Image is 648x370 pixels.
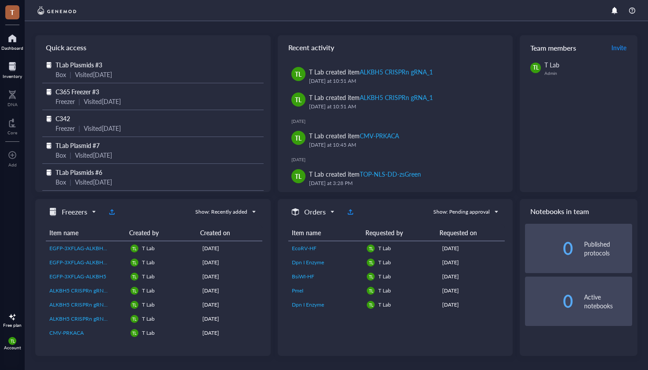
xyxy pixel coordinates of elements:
div: T Lab created item [309,67,433,77]
span: T Lab [544,60,559,69]
div: Notebooks in team [520,199,637,224]
span: ALKBH5 CRISPRn gRNA_3 [49,287,113,294]
div: T Lab created item [309,131,399,141]
span: ALKBH5 CRISPRn gRNA_1 [49,315,113,322]
span: T Lab [142,244,155,252]
div: Core [7,130,17,135]
span: T Lab [378,287,391,294]
div: [DATE] [202,273,259,281]
span: C342 [56,114,70,123]
div: | [70,150,71,160]
div: Recent activity [278,35,513,60]
img: genemod-logo [35,5,78,16]
span: TL [295,95,302,104]
div: 0 [525,294,573,308]
div: Free plan [3,322,22,328]
span: TL [132,260,137,265]
div: Visited [DATE] [84,123,121,133]
div: 0 [525,241,573,255]
div: Inventory [3,74,22,79]
div: [DATE] [442,273,501,281]
span: EGFP-3XFLAG-ALKBH5_S361A [49,259,125,266]
div: TOP-NLS-DD-zsGreen [360,170,421,178]
h5: Freezers [62,207,87,217]
a: Inventory [3,59,22,79]
a: TLT Lab created itemALKBH5 CRISPRn gRNA_1[DATE] at 10:51 AM [285,89,506,115]
span: T Lab [142,301,155,308]
span: TL [369,260,373,265]
a: CMV-PRKACA [49,329,123,337]
span: TL [295,133,302,143]
a: ALKBH5 CRISPRn gRNA_3 [49,287,123,295]
a: BsiWI-HF [292,273,360,281]
a: TLT Lab created itemTOP-NLS-DD-zsGreen[DATE] at 3:28 PM [285,166,506,191]
span: TL [10,339,15,344]
a: Dpn I Enzyme [292,301,360,309]
span: TL [295,69,302,79]
th: Item name [288,225,362,241]
span: C365 Freezer #3 [56,87,99,96]
span: TL [132,246,137,251]
span: TL [369,274,373,279]
a: EGFP-3XFLAG-ALKBH5 [49,273,123,281]
div: [DATE] at 10:51 AM [309,77,499,85]
div: CMV-PRKACA [360,131,399,140]
span: TLab Plasmids #6 [56,168,102,177]
div: [DATE] [202,244,259,252]
div: [DATE] [202,315,259,323]
span: TL [533,64,539,72]
div: Visited [DATE] [75,150,112,160]
a: Core [7,116,17,135]
div: T Lab created item [309,92,433,102]
span: T Lab [378,273,391,280]
a: DNA [7,88,18,107]
div: Box [56,177,66,187]
div: | [70,70,71,79]
div: ALKBH5 CRISPRn gRNA_1 [360,67,433,76]
div: [DATE] at 10:45 AM [309,141,499,149]
span: PmeI [292,287,303,294]
div: Show: Pending approval [433,208,490,216]
span: Dpn I Enzyme [292,259,324,266]
a: TLT Lab created itemALKBH5 CRISPRn gRNA_1[DATE] at 10:51 AM [285,63,506,89]
div: Box [56,70,66,79]
span: TLab Plasmid #7 [56,141,100,150]
div: [DATE] [202,259,259,266]
div: T Lab created item [309,169,421,179]
h5: Orders [304,207,326,217]
th: Requested by [362,225,436,241]
span: ALKBH5 CRISPRn gRNA_2 [49,301,113,308]
span: TL [132,331,137,336]
a: EcoRV-HF [292,244,360,252]
div: Admin [544,70,632,76]
th: Created by [126,225,197,241]
span: T [10,7,15,18]
div: [DATE] [202,287,259,295]
span: EcoRV-HF [292,244,317,252]
span: TL [369,246,373,251]
span: TLab Plasmids #3 [56,60,102,69]
span: TL [132,303,137,307]
div: Visited [DATE] [75,177,112,187]
span: TL [132,289,137,293]
div: Box [56,150,66,160]
span: TL [295,171,302,181]
a: Dashboard [1,31,23,51]
span: T Lab [378,244,391,252]
th: Item name [46,225,126,241]
span: T Lab [378,259,391,266]
span: T Lab [142,273,155,280]
span: T Lab [142,329,155,337]
div: [DATE] at 10:51 AM [309,102,499,111]
span: TL [132,317,137,322]
span: T Lab [378,301,391,308]
div: [DATE] [291,157,506,162]
div: | [70,177,71,187]
a: Dpn I Enzyme [292,259,360,266]
button: Invite [611,41,627,55]
a: ALKBH5 CRISPRn gRNA_1 [49,315,123,323]
div: Freezer [56,96,75,106]
div: ALKBH5 CRISPRn gRNA_1 [360,93,433,102]
div: Dashboard [1,45,23,51]
span: TL [132,274,137,279]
